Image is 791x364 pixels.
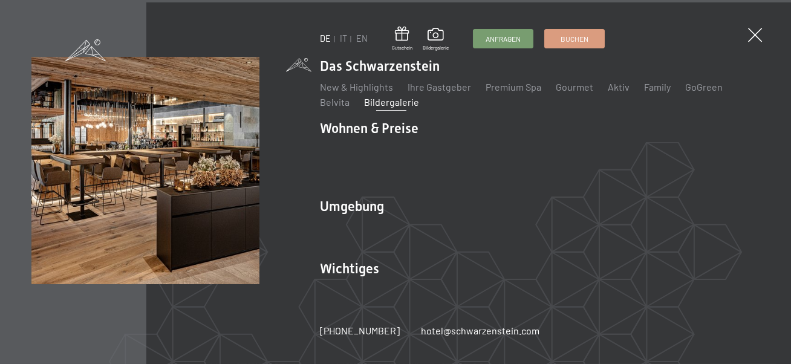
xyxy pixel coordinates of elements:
a: hotel@schwarzenstein.com [421,324,539,337]
a: Premium Spa [486,81,541,93]
a: Bildergalerie [423,28,449,51]
span: [PHONE_NUMBER] [320,325,400,336]
a: [PHONE_NUMBER] [320,324,400,337]
a: New & Highlights [320,81,393,93]
a: Gourmet [556,81,593,93]
a: Belvita [320,96,350,108]
a: Anfragen [474,30,533,48]
a: Bildergalerie [364,96,419,108]
a: Ihre Gastgeber [408,81,471,93]
span: Bildergalerie [423,45,449,51]
span: Anfragen [486,34,521,44]
span: Gutschein [392,45,412,51]
a: Buchen [545,30,604,48]
span: Buchen [561,34,588,44]
a: EN [356,33,368,44]
a: GoGreen [685,81,723,93]
a: Family [644,81,671,93]
a: DE [320,33,331,44]
a: Aktiv [608,81,630,93]
a: IT [340,33,347,44]
a: Gutschein [392,27,412,51]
